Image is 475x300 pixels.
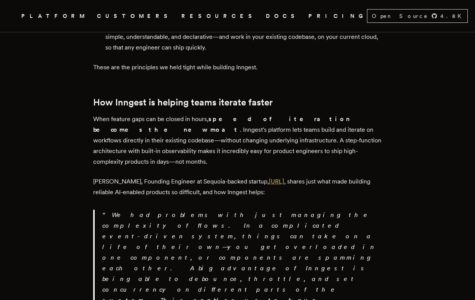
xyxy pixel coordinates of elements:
a: CUSTOMERS [97,11,172,21]
button: PLATFORM [21,11,88,21]
p: These are the principles we held tight while building Inngest. [93,62,382,73]
p: In order to build and ship quickly, teams can't be bottlenecked on backend engineers. APIs need t... [105,21,382,53]
p: When feature gaps can be closed in hours, . Inngest's platform lets teams build and iterate on wo... [93,114,382,167]
a: DOCS [266,11,299,21]
span: 4.8 K [440,12,466,20]
strong: speed of iteration becomes the new moat [93,115,350,133]
a: PRICING [308,11,367,21]
button: RESOURCES [181,11,257,21]
a: [URL] [269,178,284,185]
span: Open Source [372,12,428,20]
p: [PERSON_NAME], Founding Engineer at Sequoia-backed startup, , shares just what made building reli... [93,176,382,198]
h2: How Inngest is helping teams iterate faster [93,97,382,108]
